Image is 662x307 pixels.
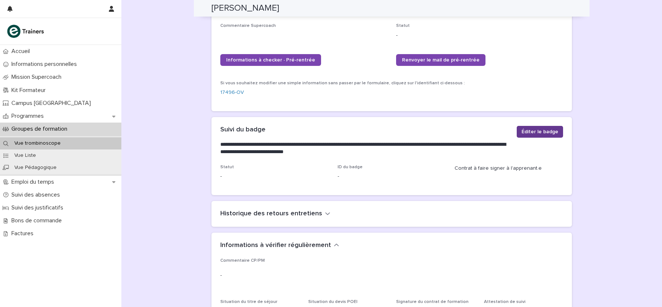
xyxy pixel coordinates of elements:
[8,230,39,237] p: Factures
[308,300,357,304] span: Situation du devis POEI
[220,241,339,250] button: Informations à vérifier régulièrement
[8,61,83,68] p: Informations personnelles
[8,126,73,133] p: Groupes de formation
[8,204,69,211] p: Suivi des justificatifs
[396,54,485,66] a: Renvoyer le mail de pré-rentrée
[484,300,526,304] span: Attestation de suivi
[8,152,42,159] p: Vue Liste
[220,272,563,279] p: -
[338,165,363,169] span: ID du badge
[8,217,68,224] p: Bons de commande
[455,165,563,172] p: Contrat à faire signer à l'apprenant.e
[8,48,36,55] p: Accueil
[220,300,277,304] span: Situation du titre de séjour
[8,100,97,107] p: Campus [GEOGRAPHIC_DATA]
[220,165,234,169] span: Statut
[211,3,279,14] h2: [PERSON_NAME]
[402,57,480,63] span: Renvoyer le mail de pré-rentrée
[338,173,446,180] p: -
[8,140,67,147] p: Vue trombinoscope
[517,126,563,138] button: Éditer le badge
[220,126,266,134] h2: Suivi du badge
[220,210,330,218] button: Historique des retours entretiens
[8,191,66,198] p: Suivi des absences
[220,241,331,250] h2: Informations à vérifier régulièrement
[522,128,558,135] span: Éditer le badge
[220,210,322,218] h2: Historique des retours entretiens
[396,24,410,28] span: Statut
[8,165,63,171] p: Vue Pédagogique
[220,24,276,28] span: Commentaire Supercoach
[6,24,46,39] img: K0CqGN7SDeD6s4JG8KQk
[8,74,67,81] p: Mission Supercoach
[396,300,469,304] span: Signature du contrat de formation
[396,32,563,39] p: -
[226,57,315,63] span: Informations à checker · Pré-rentrée
[220,89,244,96] a: 17496-OV
[8,179,60,186] p: Emploi du temps
[220,258,265,263] span: Commentaire CP/PM
[220,81,465,85] span: Si vous souhaitez modifier une simple information sans passer par le formulaire, cliquez sur l'id...
[8,87,51,94] p: Kit Formateur
[220,173,329,180] p: -
[8,113,50,120] p: Programmes
[220,54,321,66] a: Informations à checker · Pré-rentrée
